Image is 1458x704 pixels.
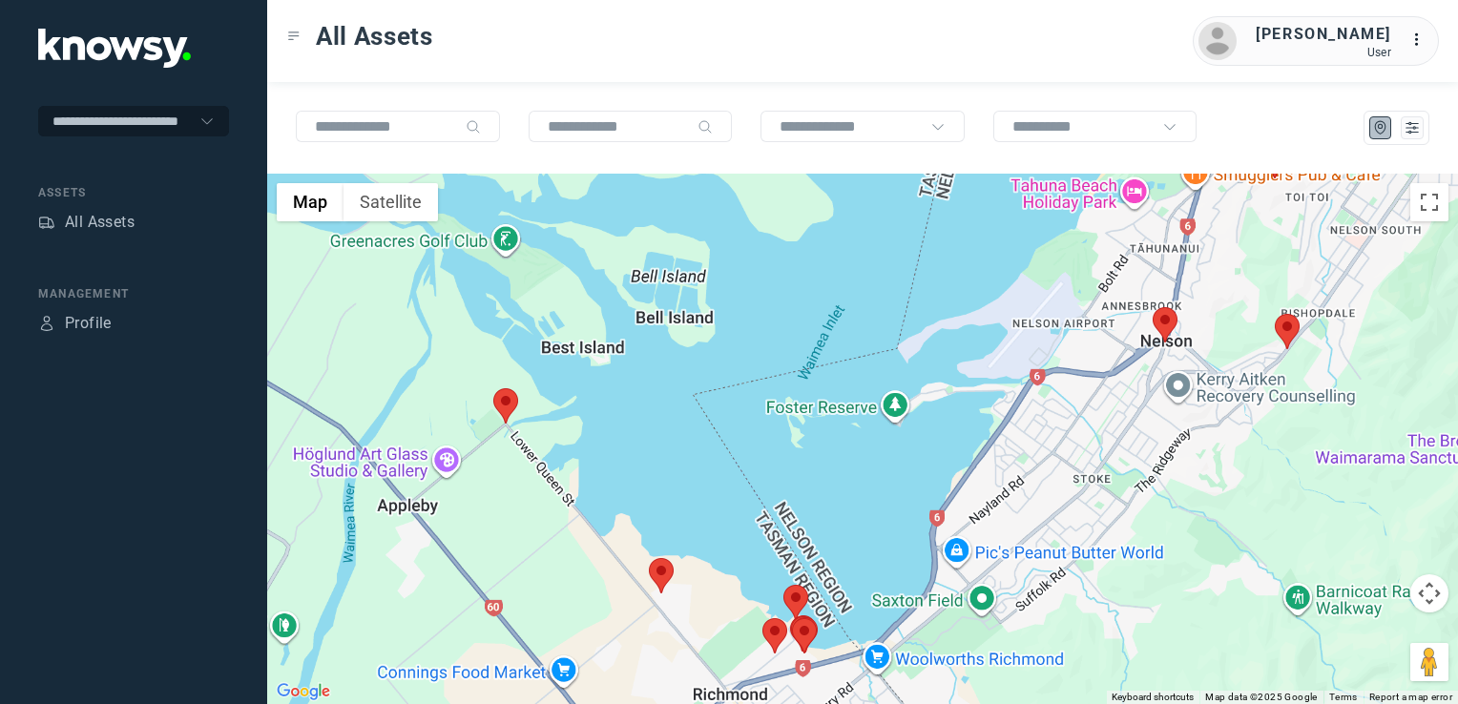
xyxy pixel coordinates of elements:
[1410,643,1448,681] button: Drag Pegman onto the map to open Street View
[287,30,301,43] div: Toggle Menu
[1198,22,1237,60] img: avatar.png
[38,285,229,302] div: Management
[38,315,55,332] div: Profile
[344,183,438,221] button: Show satellite imagery
[38,214,55,231] div: Assets
[1112,691,1194,704] button: Keyboard shortcuts
[1256,46,1391,59] div: User
[1410,183,1448,221] button: Toggle fullscreen view
[38,184,229,201] div: Assets
[1410,29,1433,52] div: :
[698,119,713,135] div: Search
[1369,692,1452,702] a: Report a map error
[38,29,191,68] img: Application Logo
[1410,29,1433,54] div: :
[277,183,344,221] button: Show street map
[1256,23,1391,46] div: [PERSON_NAME]
[272,679,335,704] img: Google
[38,312,112,335] a: ProfileProfile
[38,211,135,234] a: AssetsAll Assets
[1372,119,1389,136] div: Map
[272,679,335,704] a: Open this area in Google Maps (opens a new window)
[1411,32,1430,47] tspan: ...
[65,211,135,234] div: All Assets
[1329,692,1358,702] a: Terms (opens in new tab)
[1404,119,1421,136] div: List
[316,19,433,53] span: All Assets
[1205,692,1317,702] span: Map data ©2025 Google
[65,312,112,335] div: Profile
[466,119,481,135] div: Search
[1410,574,1448,612] button: Map camera controls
